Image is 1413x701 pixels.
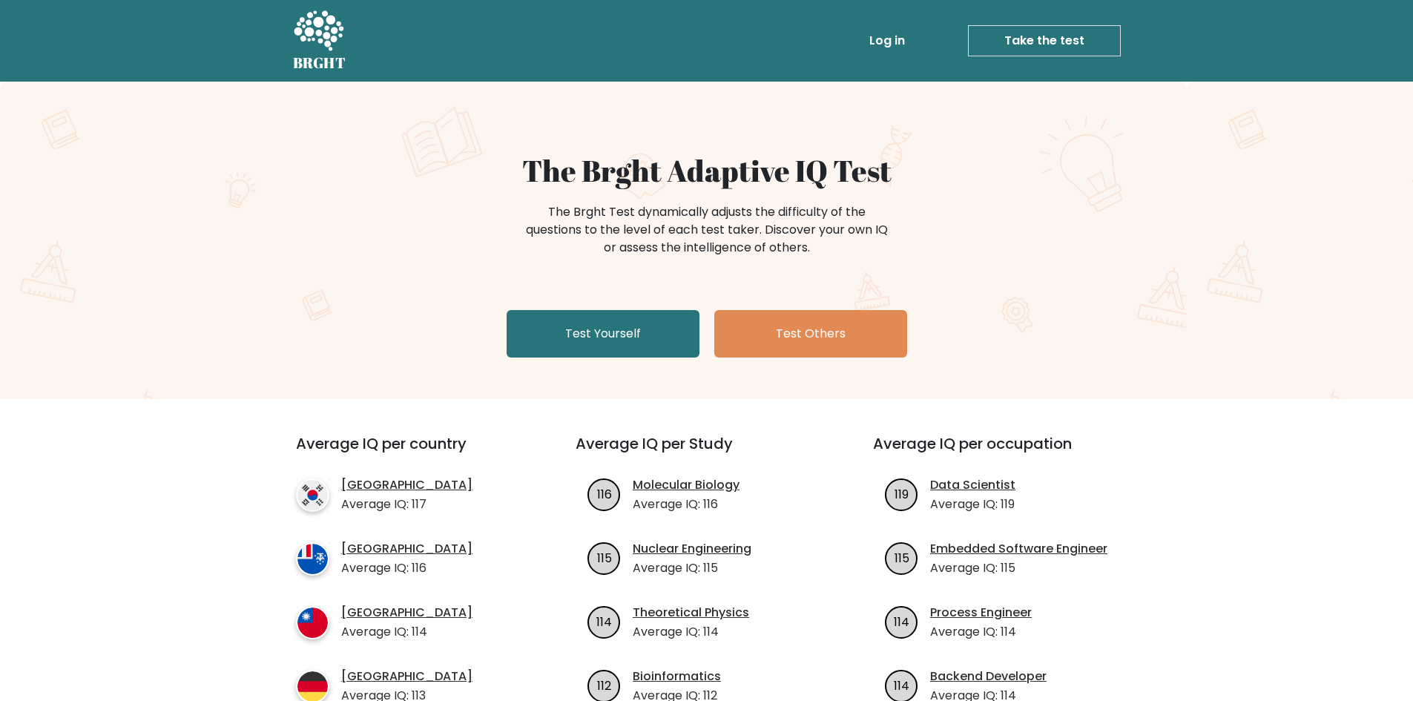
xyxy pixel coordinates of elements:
a: Molecular Biology [633,476,740,494]
text: 115 [895,549,909,566]
text: 114 [894,677,909,694]
h1: The Brght Adaptive IQ Test [345,153,1069,188]
text: 119 [895,485,909,502]
img: country [296,606,329,639]
a: Embedded Software Engineer [930,540,1107,558]
h3: Average IQ per occupation [873,435,1135,470]
a: Take the test [968,25,1121,56]
p: Average IQ: 114 [930,623,1032,641]
p: Average IQ: 116 [341,559,472,577]
p: Average IQ: 114 [633,623,749,641]
a: [GEOGRAPHIC_DATA] [341,540,472,558]
img: country [296,478,329,512]
img: country [296,542,329,576]
h3: Average IQ per Study [576,435,837,470]
a: Data Scientist [930,476,1015,494]
text: 114 [596,613,612,630]
text: 114 [894,613,909,630]
p: Average IQ: 115 [930,559,1107,577]
a: Log in [863,26,911,56]
h3: Average IQ per country [296,435,522,470]
a: Bioinformatics [633,668,721,685]
p: Average IQ: 114 [341,623,472,641]
text: 112 [597,677,611,694]
p: Average IQ: 115 [633,559,751,577]
a: Process Engineer [930,604,1032,622]
p: Average IQ: 117 [341,496,472,513]
a: Nuclear Engineering [633,540,751,558]
h5: BRGHT [293,54,346,72]
a: Theoretical Physics [633,604,749,622]
a: [GEOGRAPHIC_DATA] [341,604,472,622]
a: [GEOGRAPHIC_DATA] [341,476,472,494]
div: The Brght Test dynamically adjusts the difficulty of the questions to the level of each test take... [521,203,892,257]
a: [GEOGRAPHIC_DATA] [341,668,472,685]
text: 116 [597,485,612,502]
p: Average IQ: 119 [930,496,1015,513]
a: Test Yourself [507,310,699,358]
a: Backend Developer [930,668,1047,685]
a: Test Others [714,310,907,358]
text: 115 [597,549,612,566]
p: Average IQ: 116 [633,496,740,513]
a: BRGHT [293,6,346,76]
